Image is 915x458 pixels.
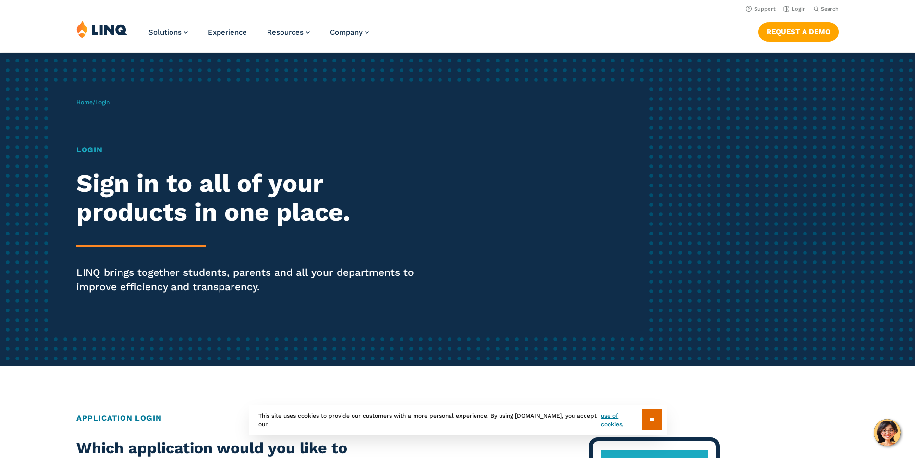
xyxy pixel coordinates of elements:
span: Login [95,99,110,106]
h1: Login [76,144,429,156]
a: use of cookies. [601,411,642,429]
span: / [76,99,110,106]
p: LINQ brings together students, parents and all your departments to improve efficiency and transpa... [76,265,429,294]
a: Login [783,6,806,12]
a: Support [746,6,776,12]
nav: Button Navigation [758,20,839,41]
a: Experience [208,28,247,37]
h2: Application Login [76,412,839,424]
a: Home [76,99,93,106]
div: This site uses cookies to provide our customers with a more personal experience. By using [DOMAIN... [249,405,667,435]
span: Solutions [148,28,182,37]
button: Hello, have a question? Let’s chat. [874,419,901,446]
span: Resources [267,28,304,37]
h2: Sign in to all of your products in one place. [76,169,429,227]
a: Solutions [148,28,188,37]
button: Open Search Bar [814,5,839,12]
nav: Primary Navigation [148,20,369,52]
a: Resources [267,28,310,37]
span: Search [821,6,839,12]
img: LINQ | K‑12 Software [76,20,127,38]
span: Company [330,28,363,37]
a: Request a Demo [758,22,839,41]
a: Company [330,28,369,37]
